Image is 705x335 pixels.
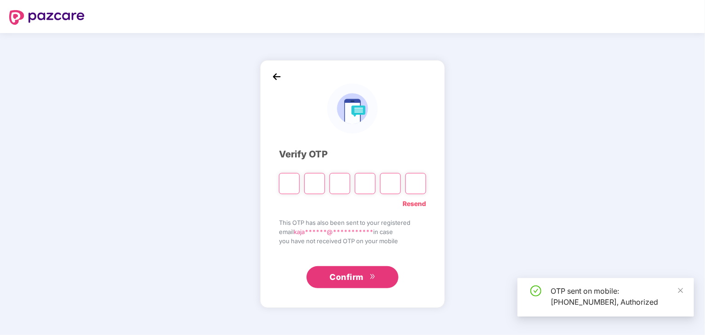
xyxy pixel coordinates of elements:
[279,236,426,246] span: you have not received OTP on your mobile
[677,287,684,294] span: close
[330,173,350,194] input: Digit 3
[403,199,426,209] a: Resend
[327,84,377,134] img: logo
[307,266,398,288] button: Confirmdouble-right
[279,227,426,236] span: email in case
[304,173,325,194] input: Digit 2
[530,285,541,296] span: check-circle
[551,285,683,307] div: OTP sent on mobile: [PHONE_NUMBER], Authorized
[330,271,364,284] span: Confirm
[279,218,426,227] span: This OTP has also been sent to your registered
[380,173,401,194] input: Digit 5
[9,10,85,25] img: logo
[270,70,284,84] img: back_icon
[279,147,426,162] div: Verify OTP
[279,173,300,194] input: Please enter verification code. Digit 1
[405,173,426,194] input: Digit 6
[370,274,375,281] span: double-right
[355,173,375,194] input: Digit 4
